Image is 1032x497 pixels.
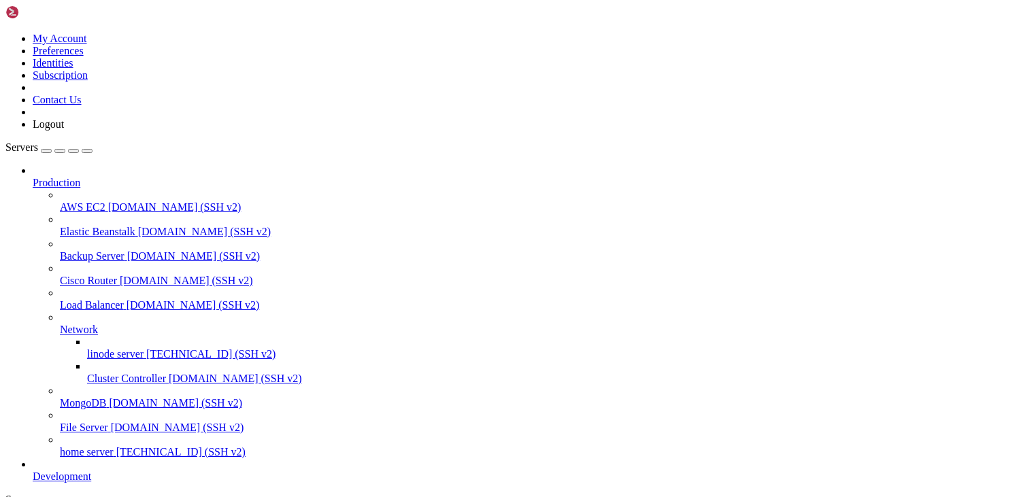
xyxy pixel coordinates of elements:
span: [DOMAIN_NAME] (SSH v2) [127,250,261,262]
li: AWS EC2 [DOMAIN_NAME] (SSH v2) [60,189,1027,213]
img: Shellngn [5,5,84,19]
span: [DOMAIN_NAME] (SSH v2) [120,275,253,286]
a: Identities [33,57,73,69]
span: [DOMAIN_NAME] (SSH v2) [109,397,242,409]
a: Cluster Controller [DOMAIN_NAME] (SSH v2) [87,373,1027,385]
a: Production [33,177,1027,189]
span: [TECHNICAL_ID] (SSH v2) [116,446,246,458]
span: Network [60,324,98,335]
a: Preferences [33,45,84,56]
span: Load Balancer [60,299,124,311]
span: Production [33,177,80,188]
li: Network [60,311,1027,385]
a: Logout [33,118,64,130]
span: Cisco Router [60,275,117,286]
span: Development [33,470,91,482]
span: [DOMAIN_NAME] (SSH v2) [127,299,260,311]
span: [TECHNICAL_ID] (SSH v2) [146,348,276,360]
li: Load Balancer [DOMAIN_NAME] (SSH v2) [60,287,1027,311]
a: Development [33,470,1027,483]
a: Subscription [33,69,88,81]
span: linode server [87,348,144,360]
span: Elastic Beanstalk [60,226,135,237]
a: Network [60,324,1027,336]
a: Load Balancer [DOMAIN_NAME] (SSH v2) [60,299,1027,311]
a: home server [TECHNICAL_ID] (SSH v2) [60,446,1027,458]
a: MongoDB [DOMAIN_NAME] (SSH v2) [60,397,1027,409]
li: Elastic Beanstalk [DOMAIN_NAME] (SSH v2) [60,213,1027,238]
span: MongoDB [60,397,106,409]
a: Elastic Beanstalk [DOMAIN_NAME] (SSH v2) [60,226,1027,238]
li: linode server [TECHNICAL_ID] (SSH v2) [87,336,1027,360]
a: Contact Us [33,94,82,105]
a: Servers [5,141,93,153]
li: Cisco Router [DOMAIN_NAME] (SSH v2) [60,262,1027,287]
span: home server [60,446,114,458]
li: Cluster Controller [DOMAIN_NAME] (SSH v2) [87,360,1027,385]
a: AWS EC2 [DOMAIN_NAME] (SSH v2) [60,201,1027,213]
span: [DOMAIN_NAME] (SSH v2) [138,226,271,237]
span: Cluster Controller [87,373,166,384]
li: Development [33,458,1027,483]
li: MongoDB [DOMAIN_NAME] (SSH v2) [60,385,1027,409]
span: AWS EC2 [60,201,105,213]
li: File Server [DOMAIN_NAME] (SSH v2) [60,409,1027,434]
span: [DOMAIN_NAME] (SSH v2) [169,373,302,384]
span: File Server [60,422,108,433]
span: Servers [5,141,38,153]
li: home server [TECHNICAL_ID] (SSH v2) [60,434,1027,458]
span: [DOMAIN_NAME] (SSH v2) [108,201,242,213]
a: File Server [DOMAIN_NAME] (SSH v2) [60,422,1027,434]
span: Backup Server [60,250,124,262]
a: My Account [33,33,87,44]
li: Production [33,165,1027,458]
a: Backup Server [DOMAIN_NAME] (SSH v2) [60,250,1027,262]
li: Backup Server [DOMAIN_NAME] (SSH v2) [60,238,1027,262]
a: Cisco Router [DOMAIN_NAME] (SSH v2) [60,275,1027,287]
a: linode server [TECHNICAL_ID] (SSH v2) [87,348,1027,360]
span: [DOMAIN_NAME] (SSH v2) [111,422,244,433]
